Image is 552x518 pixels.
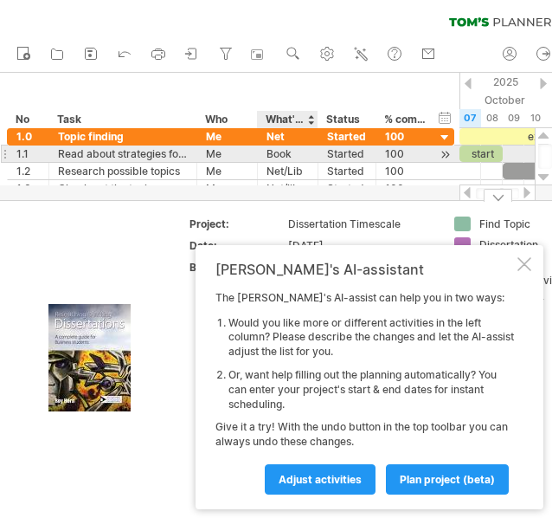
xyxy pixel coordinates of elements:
div: % complete [384,111,426,128]
div: The [PERSON_NAME]'s AI-assist can help you in two ways: Give it a try! With the undo button in th... [215,291,514,494]
li: Would you like more or different activities in the left column? Please describe the changes and l... [228,316,514,359]
div: Research possible topics [58,163,188,179]
div: 100 [385,128,427,145]
a: Adjust activities [265,464,375,495]
div: [DATE] [288,238,433,253]
div: Read about strategies for finding a topic [58,146,188,162]
div: Topic finding [58,128,188,145]
div: Me [206,163,248,179]
div: 1.3 [16,180,40,197]
div: Date: [189,238,285,253]
a: plan project (beta) [386,464,509,495]
div: Book [266,146,309,162]
div: By: [189,260,285,275]
div: 100 [385,180,427,197]
div: Started [327,128,367,145]
div: Started [327,146,367,162]
div: Wednesday, 8 October 2025 [481,109,503,127]
div: Project: [189,217,285,231]
div: Task [57,111,187,128]
div: Started [327,180,367,197]
span: Adjust activities [279,473,362,486]
div: Thursday, 9 October 2025 [503,109,524,127]
div: No [16,111,39,128]
div: 1.2 [16,163,40,179]
div: Tuesday, 7 October 2025 [459,109,481,127]
div: 100 [385,163,427,179]
li: Or, want help filling out the planning automatically? You can enter your project's start & end da... [228,368,514,411]
div: 1.1 [16,146,40,162]
div: Started [327,163,367,179]
div: Me [206,180,248,197]
div: Me [206,128,248,145]
div: Status [326,111,366,128]
img: ae64b563-e3e0-416d-90a8-e32b171956a1.jpg [48,304,131,411]
div: 100 [385,146,427,162]
div: Check out the topic area [58,180,188,197]
div: [PERSON_NAME]'s AI-assistant [215,261,514,278]
div: What's needed [266,111,308,128]
div: Dissertation Timescale [288,217,433,231]
div: Who [205,111,247,128]
div: Net/Lib [266,163,309,179]
div: hide legend [484,189,512,202]
div: Net [266,128,309,145]
div: 1.0 [16,128,40,145]
div: Net/lib [266,180,309,197]
div: scroll to activity [437,146,453,164]
div: Me [206,146,248,162]
div: Friday, 10 October 2025 [524,109,546,127]
span: plan project (beta) [400,473,495,486]
div: start [459,146,503,162]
